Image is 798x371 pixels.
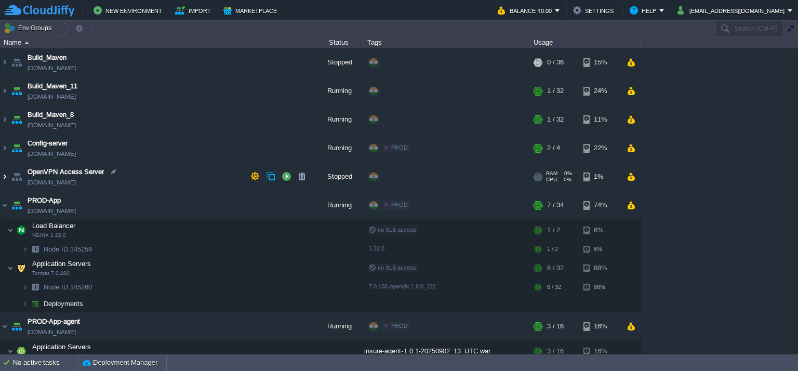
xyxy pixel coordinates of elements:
div: 88% [583,279,617,295]
span: Node ID: [44,245,70,253]
div: 11% [583,105,617,134]
img: AMDAwAAAACH5BAEAAAAALAAAAAABAAEAAAICRAEAOw== [1,77,9,105]
span: PROD [391,144,408,151]
div: Stopped [312,163,364,191]
button: Deployment Manager [83,357,157,368]
img: AMDAwAAAACH5BAEAAAAALAAAAAABAAEAAAICRAEAOw== [9,191,24,219]
span: PROD [391,323,408,329]
span: CPU [546,177,557,183]
a: [DOMAIN_NAME] [28,206,76,216]
span: [DOMAIN_NAME] [28,63,76,73]
div: 6% [583,220,617,241]
img: AMDAwAAAACH5BAEAAAAALAAAAAABAAEAAAICRAEAOw== [7,220,14,241]
span: RAM [546,170,557,177]
div: 16% [583,341,617,362]
a: PROD-App [28,195,61,206]
img: AMDAwAAAACH5BAEAAAAALAAAAAABAAEAAAICRAEAOw== [1,134,9,162]
a: Application ServersTomcat 7.0.100 [31,260,92,268]
button: [EMAIL_ADDRESS][DOMAIN_NAME] [677,4,788,17]
span: 7.0.100-openjdk-1.8.0_222 [369,283,436,289]
div: Status [313,36,364,48]
button: Help [630,4,659,17]
div: 24% [583,77,617,105]
img: CloudJiffy [4,4,74,17]
span: 0% [561,177,571,183]
img: AMDAwAAAACH5BAEAAAAALAAAAAABAAEAAAICRAEAOw== [14,258,29,279]
span: 1.22.0 [369,245,384,251]
div: 1 / 32 [547,77,564,105]
span: Tomcat 7.0.100 [32,270,70,276]
span: Application Servers [31,259,92,268]
div: Running [312,134,364,162]
a: [DOMAIN_NAME] [28,177,76,188]
button: Settings [573,4,617,17]
img: AMDAwAAAACH5BAEAAAAALAAAAAABAAEAAAICRAEAOw== [7,258,14,279]
div: Stopped [312,48,364,76]
a: PROD-App-agent [28,316,80,327]
div: No active tasks [13,354,78,371]
a: Config-server [28,138,68,149]
img: AMDAwAAAACH5BAEAAAAALAAAAAABAAEAAAICRAEAOw== [1,48,9,76]
button: New Environment [94,4,165,17]
span: [DOMAIN_NAME] [28,120,76,130]
img: AMDAwAAAACH5BAEAAAAALAAAAAABAAEAAAICRAEAOw== [9,105,24,134]
div: Running [312,312,364,340]
span: Load Balancer [31,221,77,230]
div: 1 / 2 [547,241,558,257]
div: insure-agent-1.0.1-20250902_13_UTC.war [364,341,530,362]
a: Build_Maven_11 [28,81,77,91]
button: Import [175,4,214,17]
div: 74% [583,191,617,219]
a: [DOMAIN_NAME] [28,149,76,159]
img: AMDAwAAAACH5BAEAAAAALAAAAAABAAEAAAICRAEAOw== [9,77,24,105]
div: 2 / 4 [547,134,560,162]
div: 16% [583,312,617,340]
img: AMDAwAAAACH5BAEAAAAALAAAAAABAAEAAAICRAEAOw== [9,134,24,162]
a: Node ID:145259 [43,245,94,254]
span: Application Servers [31,342,92,351]
div: Running [312,77,364,105]
div: 1 / 2 [547,220,560,241]
span: Node ID: [44,283,70,291]
a: Build_Maven_8 [28,110,74,120]
a: Deployments [43,299,85,308]
span: no SLB access [369,264,416,271]
span: 0% [562,170,572,177]
img: AMDAwAAAACH5BAEAAAAALAAAAAABAAEAAAICRAEAOw== [22,241,28,257]
div: 7 / 34 [547,191,564,219]
a: OpenVPN Access Server [28,167,104,177]
div: 15% [583,48,617,76]
a: Build_Maven [28,52,66,63]
span: Spring Boot [32,353,61,360]
span: 145260 [43,283,94,291]
div: 3 / 16 [547,341,564,362]
div: 88% [583,258,617,279]
div: 6 / 32 [547,258,564,279]
img: AMDAwAAAACH5BAEAAAAALAAAAAABAAEAAAICRAEAOw== [1,163,9,191]
div: Usage [531,36,641,48]
span: [DOMAIN_NAME] [28,91,76,102]
img: AMDAwAAAACH5BAEAAAAALAAAAAABAAEAAAICRAEAOw== [9,48,24,76]
a: Application ServersSpring Boot [31,343,92,351]
img: AMDAwAAAACH5BAEAAAAALAAAAAABAAEAAAICRAEAOw== [28,241,43,257]
div: 6% [583,241,617,257]
img: AMDAwAAAACH5BAEAAAAALAAAAAABAAEAAAICRAEAOw== [1,312,9,340]
div: Running [312,191,364,219]
div: 0 / 36 [547,48,564,76]
a: Node ID:145260 [43,283,94,291]
div: 1% [583,163,617,191]
button: Env Groups [4,21,55,35]
img: AMDAwAAAACH5BAEAAAAALAAAAAABAAEAAAICRAEAOw== [7,341,14,362]
img: AMDAwAAAACH5BAEAAAAALAAAAAABAAEAAAICRAEAOw== [28,296,43,312]
a: Load BalancerNGINX 1.22.0 [31,222,77,230]
div: 6 / 32 [547,279,561,295]
img: AMDAwAAAACH5BAEAAAAALAAAAAABAAEAAAICRAEAOw== [22,296,28,312]
div: Tags [365,36,530,48]
img: AMDAwAAAACH5BAEAAAAALAAAAAABAAEAAAICRAEAOw== [14,220,29,241]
